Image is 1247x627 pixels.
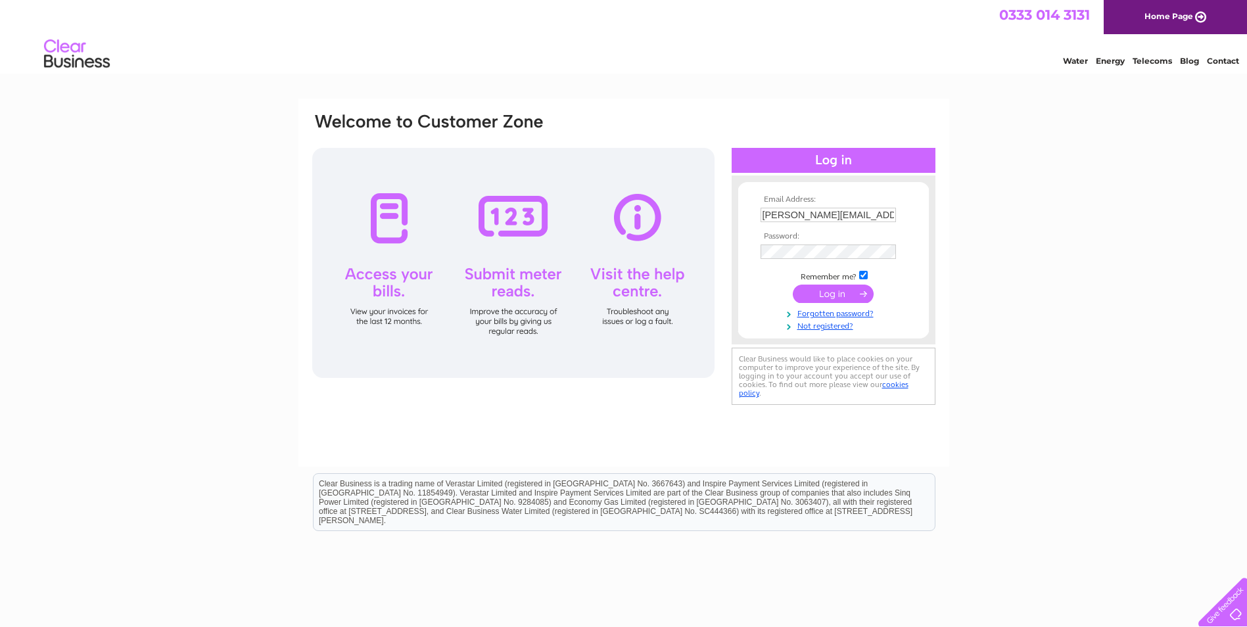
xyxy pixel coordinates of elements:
[757,195,910,204] th: Email Address:
[43,34,110,74] img: logo.png
[1096,56,1125,66] a: Energy
[757,269,910,282] td: Remember me?
[732,348,935,405] div: Clear Business would like to place cookies on your computer to improve your experience of the sit...
[757,232,910,241] th: Password:
[1180,56,1199,66] a: Blog
[1207,56,1239,66] a: Contact
[999,7,1090,23] a: 0333 014 3131
[314,7,935,64] div: Clear Business is a trading name of Verastar Limited (registered in [GEOGRAPHIC_DATA] No. 3667643...
[1133,56,1172,66] a: Telecoms
[793,285,874,303] input: Submit
[739,380,908,398] a: cookies policy
[761,306,910,319] a: Forgotten password?
[1063,56,1088,66] a: Water
[761,319,910,331] a: Not registered?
